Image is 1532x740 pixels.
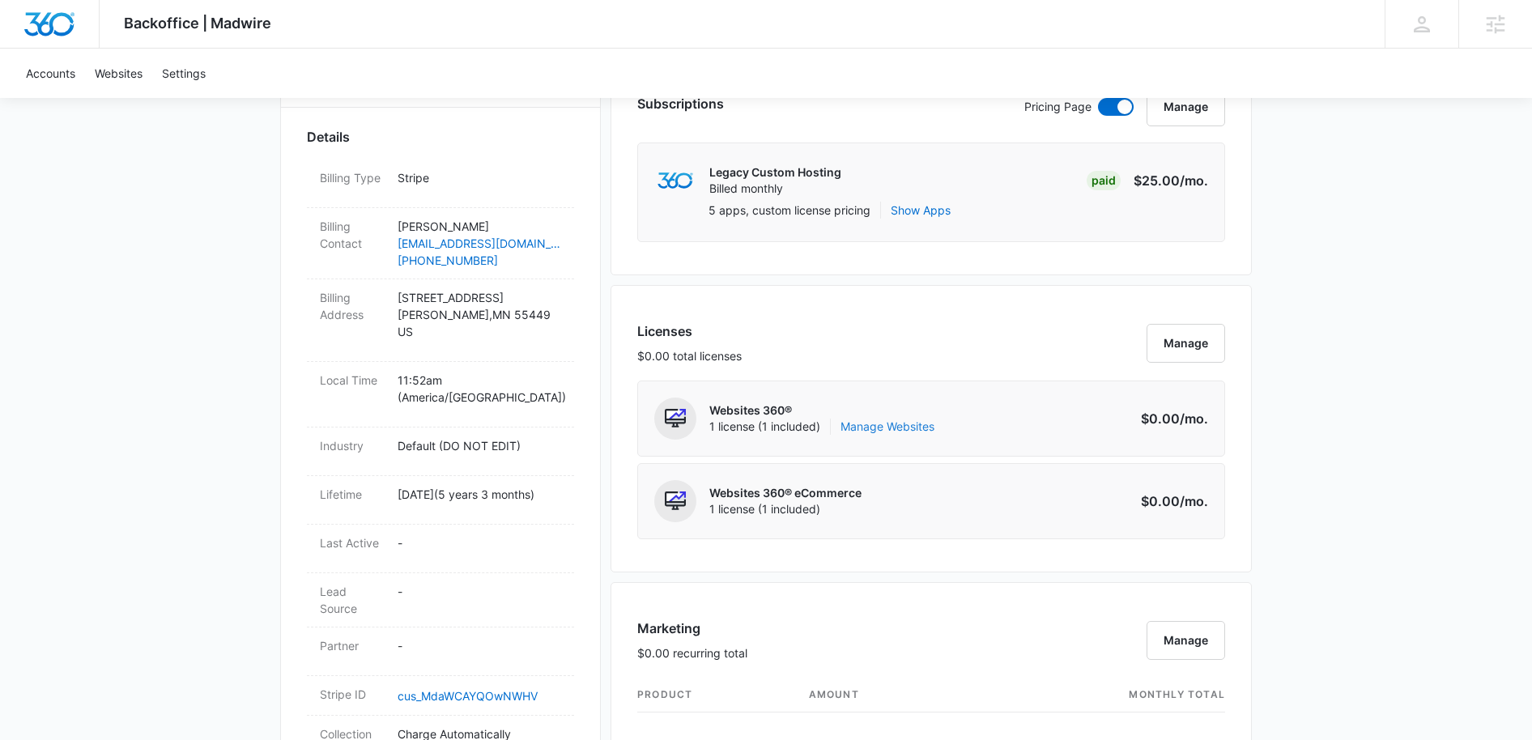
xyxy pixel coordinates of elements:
[972,678,1225,712] th: monthly total
[307,676,574,716] div: Stripe IDcus_MdaWCAYQOwNWHV
[307,427,574,476] div: IndustryDefault (DO NOT EDIT)
[320,218,385,252] dt: Billing Contact
[320,169,385,186] dt: Billing Type
[152,49,215,98] a: Settings
[1024,98,1092,116] p: Pricing Page
[398,218,561,235] p: [PERSON_NAME]
[796,678,972,712] th: amount
[320,686,385,703] dt: Stripe ID
[1087,171,1121,190] div: Paid
[307,279,574,362] div: Billing Address[STREET_ADDRESS][PERSON_NAME],MN 55449US
[709,402,934,419] p: Websites 360®
[398,486,561,503] p: [DATE] ( 5 years 3 months )
[398,289,561,340] p: [STREET_ADDRESS] [PERSON_NAME] , MN 55449 US
[637,347,742,364] p: $0.00 total licenses
[320,583,385,617] dt: Lead Source
[1180,493,1208,509] span: /mo.
[1132,491,1208,511] p: $0.00
[637,321,742,341] h3: Licenses
[16,49,85,98] a: Accounts
[840,419,934,435] a: Manage Websites
[891,202,951,219] button: Show Apps
[1180,172,1208,189] span: /mo.
[709,181,841,197] p: Billed monthly
[398,637,561,654] p: -
[709,419,934,435] span: 1 license (1 included)
[320,289,385,323] dt: Billing Address
[709,202,870,219] p: 5 apps, custom license pricing
[307,208,574,279] div: Billing Contact[PERSON_NAME][EMAIL_ADDRESS][DOMAIN_NAME][PHONE_NUMBER]
[398,534,561,551] p: -
[124,15,271,32] span: Backoffice | Madwire
[320,437,385,454] dt: Industry
[398,583,561,600] p: -
[398,437,561,454] p: Default (DO NOT EDIT)
[1132,171,1208,190] p: $25.00
[637,678,796,712] th: product
[307,127,350,147] span: Details
[320,486,385,503] dt: Lifetime
[657,172,692,189] img: marketing360Logo
[307,627,574,676] div: Partner-
[307,476,574,525] div: Lifetime[DATE](5 years 3 months)
[398,252,561,269] a: [PHONE_NUMBER]
[398,689,538,703] a: cus_MdaWCAYQOwNWHV
[398,235,561,252] a: [EMAIL_ADDRESS][DOMAIN_NAME]
[307,573,574,627] div: Lead Source-
[1147,87,1225,126] button: Manage
[307,159,574,208] div: Billing TypeStripe
[398,169,561,186] p: Stripe
[637,94,724,113] h3: Subscriptions
[709,485,862,501] p: Websites 360® eCommerce
[85,49,152,98] a: Websites
[320,637,385,654] dt: Partner
[1132,409,1208,428] p: $0.00
[307,525,574,573] div: Last Active-
[320,372,385,389] dt: Local Time
[1180,410,1208,427] span: /mo.
[320,534,385,551] dt: Last Active
[709,501,862,517] span: 1 license (1 included)
[637,619,747,638] h3: Marketing
[1147,324,1225,363] button: Manage
[307,362,574,427] div: Local Time11:52am (America/[GEOGRAPHIC_DATA])
[637,644,747,661] p: $0.00 recurring total
[398,372,561,406] p: 11:52am ( America/[GEOGRAPHIC_DATA] )
[709,164,841,181] p: Legacy Custom Hosting
[1147,621,1225,660] button: Manage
